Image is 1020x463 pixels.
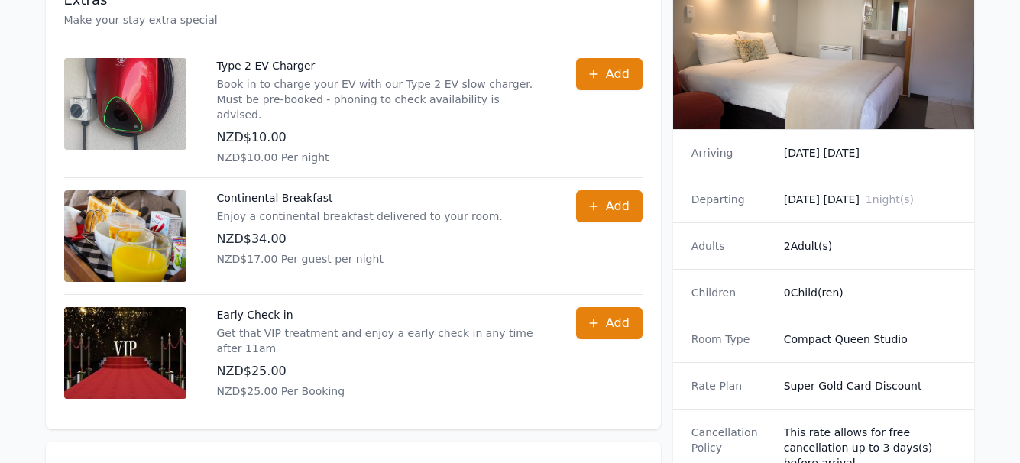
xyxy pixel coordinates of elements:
dt: Room Type [691,332,772,347]
span: Add [606,197,630,215]
dd: Compact Queen Studio [784,332,957,347]
span: Add [606,65,630,83]
img: Continental Breakfast [64,190,186,282]
p: NZD$17.00 Per guest per night [217,251,503,267]
p: Type 2 EV Charger [217,58,546,73]
p: Get that VIP treatment and enjoy a early check in any time after 11am [217,325,546,356]
dt: Arriving [691,145,772,160]
p: Early Check in [217,307,546,322]
dd: Super Gold Card Discount [784,378,957,393]
button: Add [576,190,643,222]
dd: 2 Adult(s) [784,238,957,254]
p: Make your stay extra special [64,12,643,28]
p: Enjoy a continental breakfast delivered to your room. [217,209,503,224]
button: Add [576,58,643,90]
dt: Adults [691,238,772,254]
img: Type 2 EV Charger [64,58,186,150]
p: NZD$25.00 [217,362,546,380]
p: Continental Breakfast [217,190,503,206]
p: Book in to charge your EV with our Type 2 EV slow charger. Must be pre-booked - phoning to check ... [217,76,546,122]
dt: Children [691,285,772,300]
dt: Rate Plan [691,378,772,393]
p: NZD$10.00 [217,128,546,147]
img: Early Check in [64,307,186,399]
span: Add [606,314,630,332]
dd: [DATE] [DATE] [784,192,957,207]
p: NZD$34.00 [217,230,503,248]
dt: Departing [691,192,772,207]
button: Add [576,307,643,339]
p: NZD$10.00 Per night [217,150,546,165]
p: NZD$25.00 Per Booking [217,384,546,399]
dd: [DATE] [DATE] [784,145,957,160]
dd: 0 Child(ren) [784,285,957,300]
span: 1 night(s) [866,193,914,206]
